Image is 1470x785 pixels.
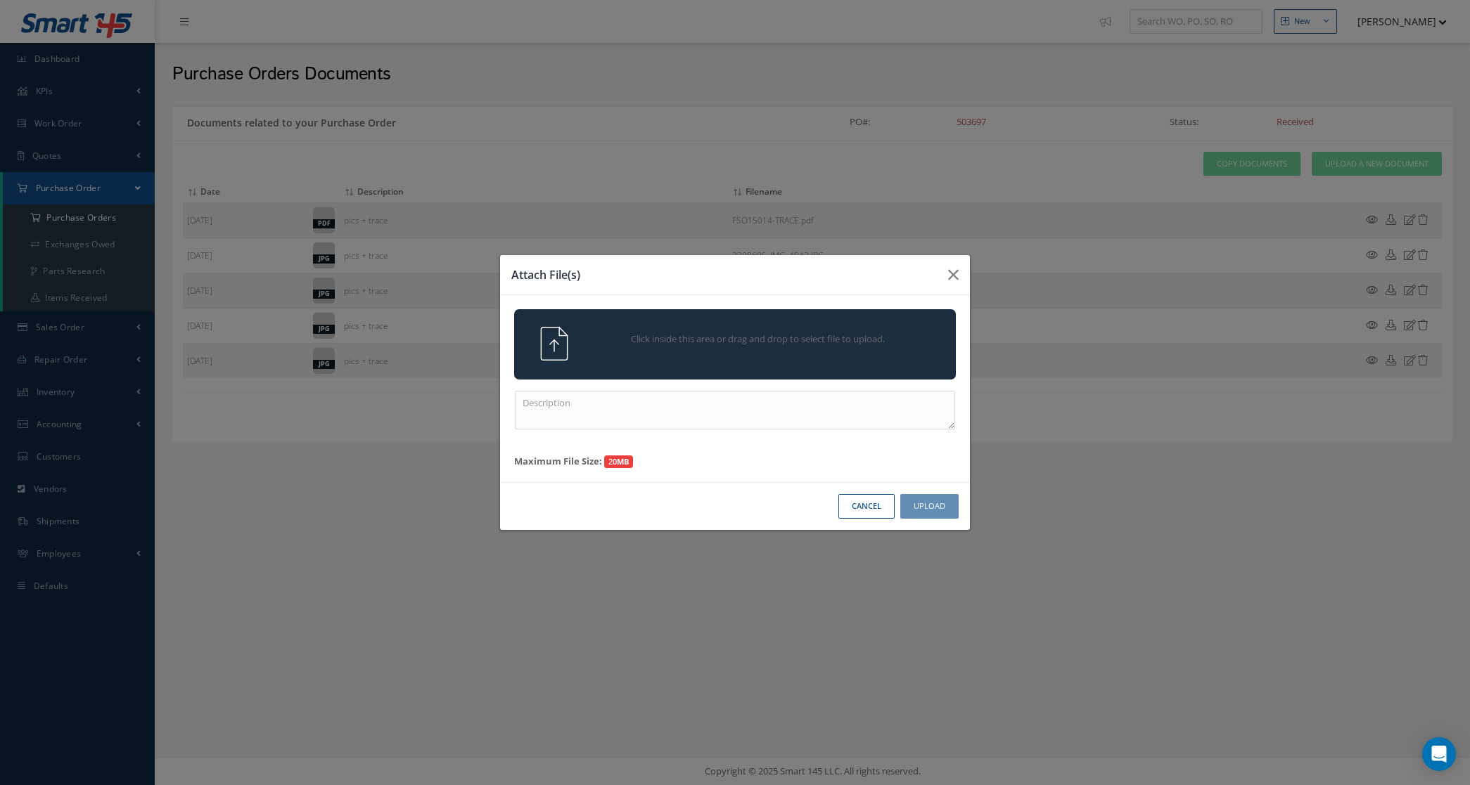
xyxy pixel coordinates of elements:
[511,266,937,283] h3: Attach File(s)
[537,327,571,361] img: svg+xml;base64,PHN2ZyB4bWxucz0iaHR0cDovL3d3dy53My5vcmcvMjAwMC9zdmciIHhtbG5zOnhsaW5rPSJodHRwOi8vd3...
[838,494,895,519] button: Cancel
[514,455,602,467] strong: Maximum File Size:
[599,332,918,346] span: Click inside this area or drag and drop to select file to upload.
[604,455,633,468] span: 20
[617,456,629,467] strong: MB
[1422,737,1456,771] div: Open Intercom Messenger
[900,494,959,519] button: Upload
